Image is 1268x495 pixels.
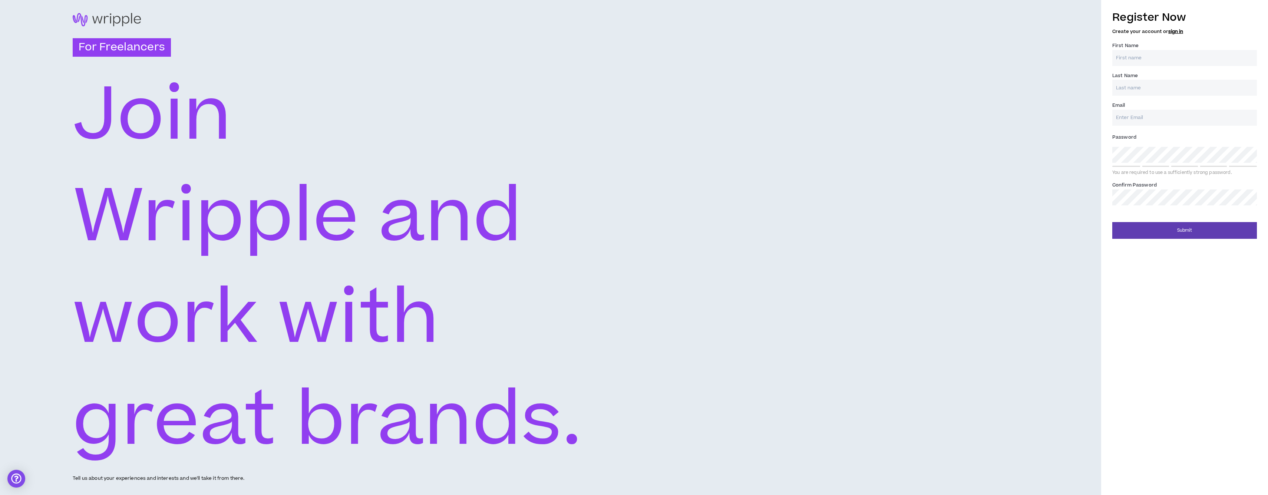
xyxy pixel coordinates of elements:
input: First name [1112,50,1257,66]
p: Tell us about your experiences and interests and we'll take it from there. [73,475,244,482]
div: Open Intercom Messenger [7,470,25,488]
text: work with [73,267,439,372]
label: Last Name [1112,70,1138,82]
label: Confirm Password [1112,179,1157,191]
h5: Create your account or [1112,29,1257,34]
h3: Register Now [1112,10,1257,25]
text: Join [73,63,232,169]
label: Email [1112,99,1125,111]
span: Password [1112,134,1136,141]
div: You are required to use a sufficiently strong password. [1112,170,1257,176]
h3: For Freelancers [73,38,171,57]
label: First Name [1112,40,1139,52]
text: Wripple and [73,165,523,271]
button: Submit [1112,222,1257,239]
text: great brands. [73,368,582,474]
input: Last name [1112,80,1257,96]
a: sign in [1168,28,1183,35]
input: Enter Email [1112,110,1257,126]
